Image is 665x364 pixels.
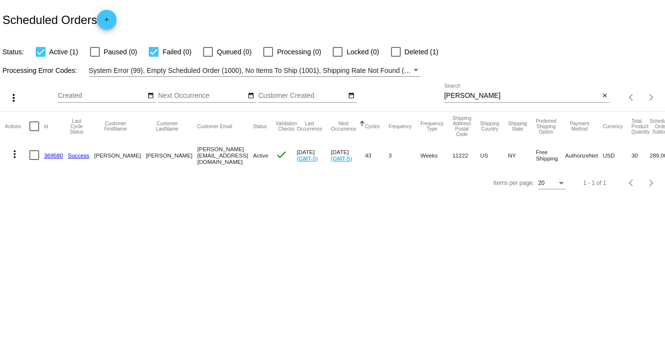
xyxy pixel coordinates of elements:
[8,92,20,104] mat-icon: more_vert
[331,121,356,132] button: Change sorting for NextOccurrenceUtc
[642,88,661,107] button: Next page
[9,148,21,160] mat-icon: more_vert
[480,121,499,132] button: Change sorting for ShippingCountry
[389,123,412,129] button: Change sorting for Frequency
[538,180,545,186] span: 20
[275,112,297,141] mat-header-cell: Validation Checks
[258,92,346,100] input: Customer Created
[248,92,254,100] mat-icon: date_range
[420,141,452,169] mat-cell: Weeks
[197,141,253,169] mat-cell: [PERSON_NAME][EMAIL_ADDRESS][DOMAIN_NAME]
[603,123,623,129] button: Change sorting for CurrencyIso
[365,123,380,129] button: Change sorting for Cycles
[5,112,29,141] mat-header-cell: Actions
[565,141,603,169] mat-cell: AuthorizeNet
[631,141,649,169] mat-cell: 30
[162,46,191,58] span: Failed (0)
[536,141,565,169] mat-cell: Free Shipping
[101,16,113,28] mat-icon: add
[217,46,252,58] span: Queued (0)
[197,123,232,129] button: Change sorting for CustomerEmail
[68,118,86,135] button: Change sorting for LastProcessingCycleId
[297,121,322,132] button: Change sorting for LastOccurrenceUtc
[146,141,197,169] mat-cell: [PERSON_NAME]
[508,121,527,132] button: Change sorting for ShippingState
[601,92,608,100] mat-icon: close
[622,88,642,107] button: Previous page
[508,141,536,169] mat-cell: NY
[493,180,534,186] div: Items per page:
[331,155,352,161] a: (GMT-5)
[2,67,77,74] span: Processing Error Codes:
[253,123,267,129] button: Change sorting for Status
[348,92,355,100] mat-icon: date_range
[622,173,642,193] button: Previous page
[536,118,556,135] button: Change sorting for PreferredShippingOption
[158,92,246,100] input: Next Occurrence
[94,121,137,132] button: Change sorting for CustomerFirstName
[331,141,365,169] mat-cell: [DATE]
[538,180,566,187] mat-select: Items per page:
[603,141,632,169] mat-cell: USD
[44,152,63,159] a: 369580
[565,121,594,132] button: Change sorting for PaymentMethod.Type
[89,65,420,77] mat-select: Filter by Processing Error Codes
[277,46,321,58] span: Processing (0)
[599,91,610,101] button: Clear
[420,121,443,132] button: Change sorting for FrequencyType
[365,141,389,169] mat-cell: 43
[480,141,508,169] mat-cell: US
[104,46,137,58] span: Paused (0)
[297,141,331,169] mat-cell: [DATE]
[297,155,318,161] a: (GMT-5)
[2,48,24,56] span: Status:
[146,121,188,132] button: Change sorting for CustomerLastName
[631,112,649,141] mat-header-cell: Total Product Quantity
[346,46,379,58] span: Locked (0)
[58,92,146,100] input: Created
[405,46,438,58] span: Deleted (1)
[583,180,606,186] div: 1 - 1 of 1
[642,173,661,193] button: Next page
[68,152,90,159] a: Success
[2,10,116,29] h2: Scheduled Orders
[147,92,154,100] mat-icon: date_range
[253,152,269,159] span: Active
[49,46,78,58] span: Active (1)
[275,149,287,160] mat-icon: check
[94,141,146,169] mat-cell: [PERSON_NAME]
[44,123,48,129] button: Change sorting for Id
[389,141,420,169] mat-cell: 3
[444,92,600,100] input: Search
[452,115,471,137] button: Change sorting for ShippingPostcode
[452,141,480,169] mat-cell: 11222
